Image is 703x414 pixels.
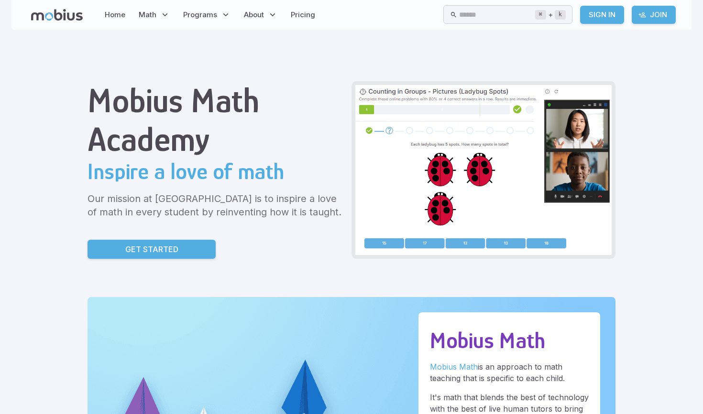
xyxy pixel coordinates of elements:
kbd: k [555,10,566,20]
p: Get Started [125,244,178,255]
h2: Mobius Math [430,328,589,353]
span: About [244,10,264,20]
a: Mobius Math [430,362,478,372]
img: Grade 2 Class [355,85,612,255]
kbd: ⌘ [535,10,546,20]
a: Join [632,6,676,24]
span: Programs [183,10,217,20]
a: Home [102,4,128,26]
div: + [535,9,566,21]
p: is an approach to math teaching that is specific to each child. [430,361,589,384]
a: Get Started [88,240,216,259]
h1: Mobius Math Academy [88,81,344,159]
a: Pricing [288,4,318,26]
h2: Inspire a love of math [88,159,344,184]
a: Sign In [580,6,624,24]
p: Our mission at [GEOGRAPHIC_DATA] is to inspire a love of math in every student by reinventing how... [88,192,344,219]
span: Math [139,10,156,20]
